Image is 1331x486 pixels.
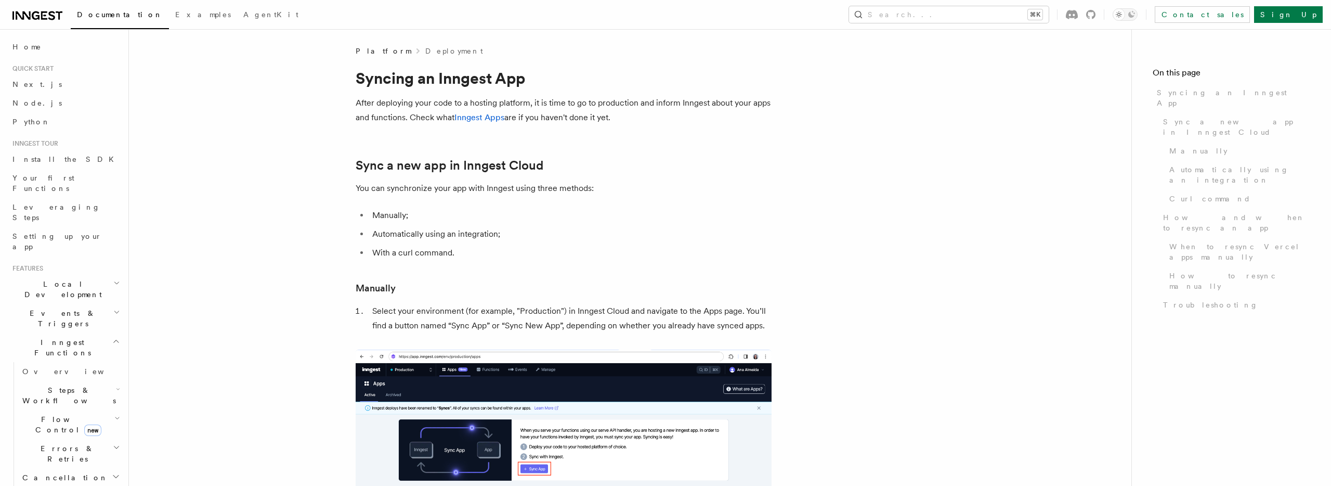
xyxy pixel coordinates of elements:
[18,410,122,439] button: Flow Controlnew
[1169,194,1251,204] span: Curl command
[369,246,772,260] li: With a curl command.
[8,337,112,358] span: Inngest Functions
[12,42,42,52] span: Home
[1165,266,1310,296] a: How to resync manually
[1169,146,1228,156] span: Manually
[8,112,122,131] a: Python
[1153,83,1310,112] a: Syncing an Inngest App
[1169,271,1310,291] span: How to resync manually
[18,381,122,410] button: Steps & Workflows
[8,279,113,300] span: Local Development
[1165,142,1310,160] a: Manually
[12,155,120,163] span: Install the SDK
[12,80,62,88] span: Next.js
[356,181,772,196] p: You can synchronize your app with Inngest using three methods:
[18,414,114,435] span: Flow Control
[12,232,102,251] span: Setting up your app
[1169,164,1310,185] span: Automatically using an integration
[356,46,411,56] span: Platform
[237,3,305,28] a: AgentKit
[8,75,122,94] a: Next.js
[454,112,504,122] a: Inngest Apps
[369,227,772,241] li: Automatically using an integration;
[1165,160,1310,189] a: Automatically using an integration
[12,99,62,107] span: Node.js
[1159,296,1310,314] a: Troubleshooting
[8,275,122,304] button: Local Development
[243,10,298,19] span: AgentKit
[8,150,122,169] a: Install the SDK
[425,46,483,56] a: Deployment
[1159,112,1310,142] a: Sync a new app in Inngest Cloud
[1169,241,1310,262] span: When to resync Vercel apps manually
[175,10,231,19] span: Examples
[8,333,122,362] button: Inngest Functions
[8,308,113,329] span: Events & Triggers
[77,10,163,19] span: Documentation
[369,208,772,223] li: Manually;
[71,3,169,29] a: Documentation
[1163,117,1310,137] span: Sync a new app in Inngest Cloud
[8,227,122,256] a: Setting up your app
[18,385,116,406] span: Steps & Workflows
[169,3,237,28] a: Examples
[1165,189,1310,208] a: Curl command
[356,281,396,296] a: Manually
[1153,67,1310,83] h4: On this page
[8,264,43,273] span: Features
[12,203,100,222] span: Leveraging Steps
[84,425,101,436] span: new
[8,198,122,227] a: Leveraging Steps
[1155,6,1250,23] a: Contact sales
[1163,212,1310,233] span: How and when to resync an app
[1165,237,1310,266] a: When to resync Vercel apps manually
[1254,6,1323,23] a: Sign Up
[12,118,50,126] span: Python
[1163,300,1258,310] span: Troubleshooting
[8,169,122,198] a: Your first Functions
[18,472,108,483] span: Cancellation
[8,139,58,148] span: Inngest tour
[1028,9,1042,20] kbd: ⌘K
[8,37,122,56] a: Home
[356,69,772,87] h1: Syncing an Inngest App
[1159,208,1310,237] a: How and when to resync an app
[369,304,772,333] li: Select your environment (for example, "Production") in Inngest Cloud and navigate to the Apps pag...
[849,6,1049,23] button: Search...⌘K
[356,96,772,125] p: After deploying your code to a hosting platform, it is time to go to production and inform Innges...
[12,174,74,193] span: Your first Functions
[18,439,122,468] button: Errors & Retries
[1113,8,1138,21] button: Toggle dark mode
[8,94,122,112] a: Node.js
[1157,87,1310,108] span: Syncing an Inngest App
[8,65,54,73] span: Quick start
[18,362,122,381] a: Overview
[22,367,129,376] span: Overview
[356,158,543,173] a: Sync a new app in Inngest Cloud
[18,443,113,464] span: Errors & Retries
[8,304,122,333] button: Events & Triggers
